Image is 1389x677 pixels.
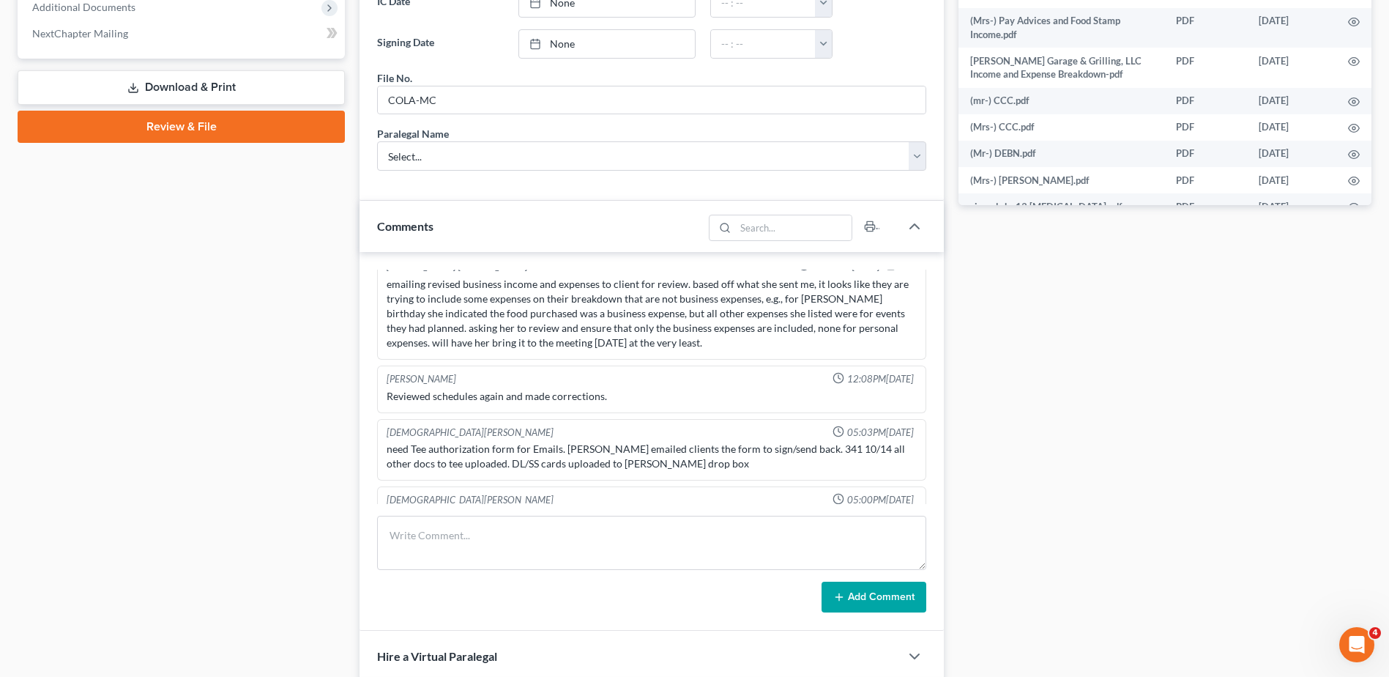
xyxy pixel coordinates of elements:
[377,219,433,233] span: Comments
[370,29,510,59] label: Signing Date
[32,1,135,13] span: Additional Documents
[387,493,554,507] div: [DEMOGRAPHIC_DATA][PERSON_NAME]
[958,114,1164,141] td: (Mrs-) CCC.pdf
[711,30,816,58] input: -- : --
[1247,48,1336,88] td: [DATE]
[735,215,852,240] input: Search...
[847,372,914,386] span: 12:08PM[DATE]
[958,141,1164,167] td: (Mr-) DEBN.pdf
[1247,8,1336,48] td: [DATE]
[1339,627,1374,662] iframe: Intercom live chat
[387,372,456,386] div: [PERSON_NAME]
[377,649,497,663] span: Hire a Virtual Paralegal
[1164,114,1247,141] td: PDF
[1247,141,1336,167] td: [DATE]
[958,167,1164,193] td: (Mrs-) [PERSON_NAME].pdf
[387,426,554,440] div: [DEMOGRAPHIC_DATA][PERSON_NAME]
[847,493,914,507] span: 05:00PM[DATE]
[1164,141,1247,167] td: PDF
[387,442,917,471] div: need Tee authorization form for Emails. [PERSON_NAME] emailed clients the form to sign/send back....
[1247,88,1336,114] td: [DATE]
[1164,167,1247,193] td: PDF
[378,86,926,114] input: --
[1369,627,1381,639] span: 4
[958,193,1164,220] td: signed ch- 13 [MEDICAL_DATA].pdf
[387,389,917,404] div: Reviewed schedules again and made corrections.
[18,70,345,105] a: Download & Print
[1247,167,1336,193] td: [DATE]
[377,70,412,86] div: File No.
[822,582,926,613] button: Add Comment
[519,30,695,58] a: None
[21,21,345,47] a: NextChapter Mailing
[1164,48,1247,88] td: PDF
[958,8,1164,48] td: (Mrs-) Pay Advices and Food Stamp Income.pdf
[1247,193,1336,220] td: [DATE]
[1164,88,1247,114] td: PDF
[1164,193,1247,220] td: PDF
[1247,114,1336,141] td: [DATE]
[32,27,128,40] span: NextChapter Mailing
[18,111,345,143] a: Review & File
[387,277,917,350] div: emailing revised business income and expenses to client for review. based off what she sent me, i...
[958,88,1164,114] td: (mr-) CCC.pdf
[377,126,449,141] div: Paralegal Name
[1164,8,1247,48] td: PDF
[847,426,914,440] span: 05:03PM[DATE]
[958,48,1164,88] td: [PERSON_NAME] Garage & Grilling, LLC Income and Expense Breakdown-pdf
